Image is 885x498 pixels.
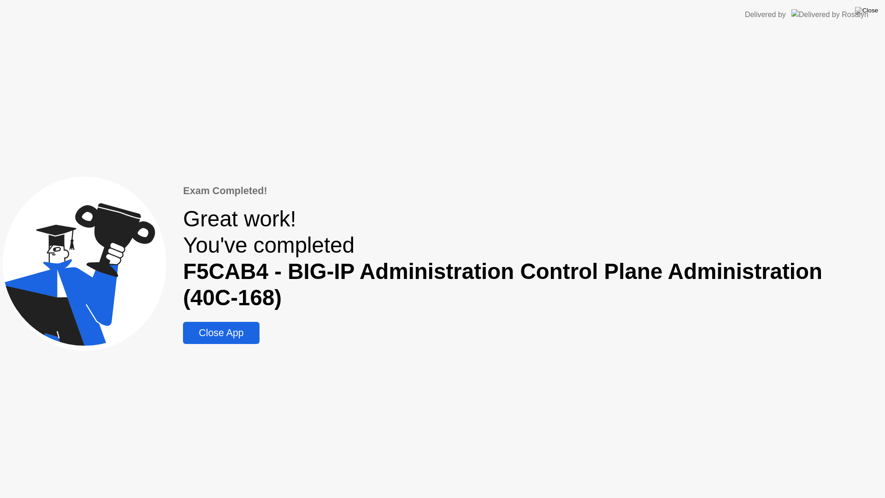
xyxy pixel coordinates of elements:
[183,322,259,344] button: Close App
[186,327,256,339] div: Close App
[183,206,882,311] div: Great work! You've completed
[855,7,878,14] img: Close
[183,184,882,198] div: Exam Completed!
[183,259,822,310] b: F5CAB4 - BIG-IP Administration Control Plane Administration (40C-168)
[791,9,868,20] img: Delivered by Rosalyn
[745,9,786,20] div: Delivered by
